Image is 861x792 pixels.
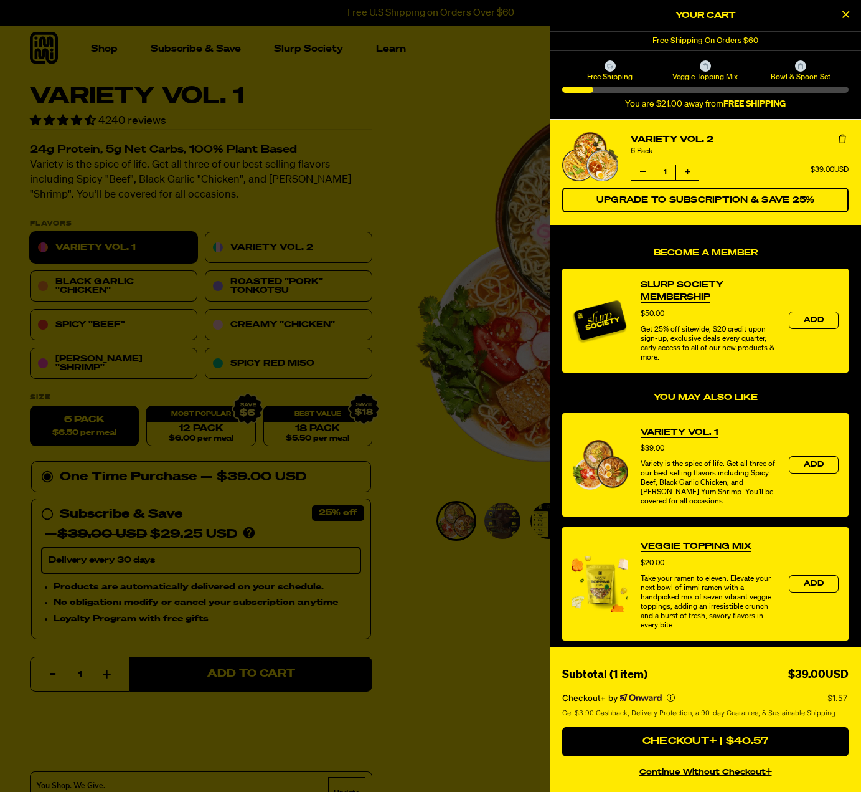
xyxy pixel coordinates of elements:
h2: Your Cart [562,6,849,25]
button: Decrease quantity of Variety Vol. 2 [631,165,654,180]
button: More info [667,694,675,702]
button: Increase quantity of Variety Vol. 2 [676,165,699,180]
button: Add the product, Variety Vol. 1 to Cart [789,456,839,474]
div: 1 of 1 [550,32,861,50]
img: View Variety Vol. 1 [572,440,628,489]
div: Take your ramen to eleven. Elevate your next bowl of immi ramen with a handpicked mix of seven vi... [641,575,776,631]
span: Bowl & Spoon Set [755,72,847,82]
a: Variety Vol. 2 [631,133,849,146]
span: $50.00 [641,310,664,318]
a: View Slurp Society Membership [641,279,776,303]
button: Checkout+ | $40.57 [562,727,849,757]
a: View Veggie Topping Mix [641,540,751,553]
span: 1 [654,165,676,180]
b: FREE SHIPPING [723,100,786,108]
a: View Variety Vol. 1 [641,426,718,439]
img: View Veggie Topping Mix [572,556,628,612]
div: 6 Pack [631,146,849,156]
span: by [608,693,618,703]
span: Get $3.90 Cashback, Delivery Protection, a 90-day Guarantee, & Sustainable Shipping [562,708,835,718]
span: $20.00 [641,560,664,567]
span: Checkout+ [562,693,606,703]
div: product [562,413,849,517]
span: Add [804,580,824,588]
span: Veggie Topping Mix [659,72,751,82]
button: Add the product, Slurp Society Membership to Cart [789,312,839,329]
h4: Become a Member [562,248,849,259]
div: product [562,269,849,373]
span: $39.00 [641,445,664,452]
button: continue without Checkout+ [562,761,849,780]
span: Add [804,461,824,469]
a: View details for Variety Vol. 2 [562,132,618,181]
span: Subtotal (1 item) [562,669,647,680]
section: Checkout+ [562,684,849,727]
button: Add the product, Veggie Topping Mix to Cart [789,575,839,593]
span: Upgrade to Subscription & Save 25% [596,196,815,204]
a: Powered by Onward [620,694,662,702]
div: Get 25% off sitewide, $20 credit upon sign-up, exclusive deals every quarter, early access to all... [641,325,776,363]
div: $39.00USD [788,666,849,684]
span: $39.00USD [811,166,849,174]
button: Close Cart [836,6,855,25]
button: Switch Variety Vol. 2 to a Subscription [562,188,849,212]
img: Variety Vol. 2 [562,132,618,181]
img: Membership image [572,292,628,348]
li: product [562,120,849,225]
div: Variety is the spice of life. Get all three of our best selling flavors including Spicy Beef, Bla... [641,460,776,507]
div: Become a Member [562,269,849,383]
span: Free Shipping [564,72,656,82]
iframe: Marketing Popup [6,736,117,786]
h4: You may also like [562,393,849,403]
div: You are $21.00 away from [562,99,849,110]
span: Add [804,317,824,324]
p: $1.57 [827,693,849,703]
div: product [562,527,849,641]
button: Remove Variety Vol. 2 [836,133,849,146]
